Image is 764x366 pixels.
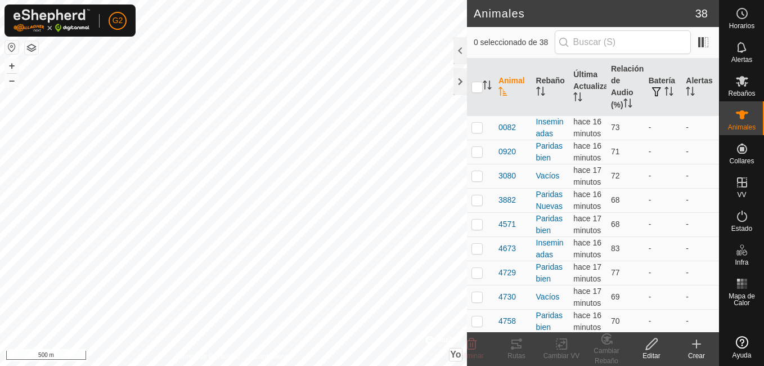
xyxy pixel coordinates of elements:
span: 21 sept 2025, 12:06 [573,141,601,162]
span: 4571 [498,218,516,230]
td: - [681,261,719,285]
input: Buscar (S) [555,30,691,54]
p-sorticon: Activar para ordenar [498,88,507,97]
span: 69 [611,292,620,301]
div: Vacíos [536,291,565,303]
font: Relación de Audio (%) [611,64,644,109]
span: 83 [611,244,620,253]
td: - [681,140,719,164]
div: Cambiar Rebaño [584,346,629,366]
td: - [644,236,682,261]
span: Animales [728,124,756,131]
td: - [681,236,719,261]
td: - [644,212,682,236]
img: Logo Gallagher [14,9,90,32]
div: Editar [629,351,674,361]
td: - [681,115,719,140]
span: 0 seleccionado de 38 [474,37,555,48]
span: 21 sept 2025, 12:06 [573,287,601,307]
span: 0082 [498,122,516,133]
span: 21 sept 2025, 12:06 [573,117,601,138]
td: - [644,261,682,285]
span: Alertas [731,56,752,63]
a: Ayuda [720,332,764,363]
span: 21 sept 2025, 12:06 [573,190,601,211]
button: Capas del Mapa [25,41,38,55]
span: Rebaños [728,90,755,97]
button: – [5,74,19,87]
td: - [681,164,719,188]
p-sorticon: Activar para ordenar [573,94,582,103]
span: 73 [611,123,620,132]
div: Crear [674,351,719,361]
span: 0920 [498,146,516,158]
span: Infra [735,259,748,266]
td: - [681,285,719,309]
td: - [644,285,682,309]
span: 4730 [498,291,516,303]
span: G2 [113,15,123,26]
div: Vacíos [536,170,565,182]
font: Animal [498,76,525,85]
span: Eliminar [459,352,483,360]
span: 21 sept 2025, 12:06 [573,238,601,259]
span: 72 [611,171,620,180]
font: Última Actualización [573,70,624,91]
span: Mapa de Calor [722,293,761,306]
span: 71 [611,147,620,156]
a: Política de Privacidad [176,351,240,361]
p-sorticon: Activar para ordenar [483,82,492,91]
span: Collares [729,158,754,164]
td: - [681,212,719,236]
font: Rebaño [536,76,565,85]
span: 68 [611,195,620,204]
span: Yo [450,350,461,359]
span: VV [737,191,746,198]
td: - [681,309,719,333]
div: Paridas Nuevas [536,189,565,212]
h2: Animales [474,7,695,20]
td: - [681,188,719,212]
button: + [5,59,19,73]
span: 4729 [498,267,516,279]
p-sorticon: Activar para ordenar [536,88,545,97]
span: 3882 [498,194,516,206]
td: - [644,309,682,333]
div: Paridas bien [536,261,565,285]
div: Inseminadas [536,116,565,140]
p-sorticon: Activar para ordenar [686,88,695,97]
span: 3080 [498,170,516,182]
td: - [644,115,682,140]
td: - [644,164,682,188]
span: 21 sept 2025, 12:06 [573,214,601,235]
font: Batería [649,76,675,85]
a: Contáctenos [254,351,291,361]
span: 21 sept 2025, 12:06 [573,166,601,186]
span: 68 [611,220,620,229]
span: Ayuda [732,352,752,359]
font: Alertas [686,76,712,85]
div: Paridas bien [536,310,565,333]
span: 4758 [498,315,516,327]
div: Rutas [494,351,539,361]
span: Estado [731,225,752,232]
button: Yo [450,349,462,361]
span: 77 [611,268,620,277]
div: Paridas bien [536,140,565,164]
span: Horarios [729,23,754,29]
td: - [644,140,682,164]
span: 70 [611,316,620,325]
p-sorticon: Activar para ordenar [623,100,632,109]
td: - [644,188,682,212]
span: 38 [695,5,708,22]
span: 21 sept 2025, 12:06 [573,262,601,283]
p-sorticon: Activar para ordenar [664,88,673,97]
span: 4673 [498,243,516,255]
div: Cambiar VV [539,351,584,361]
div: Inseminadas [536,237,565,261]
button: Restablecer Mapa [5,41,19,54]
div: Paridas bien [536,213,565,236]
span: 21 sept 2025, 12:07 [573,311,601,332]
